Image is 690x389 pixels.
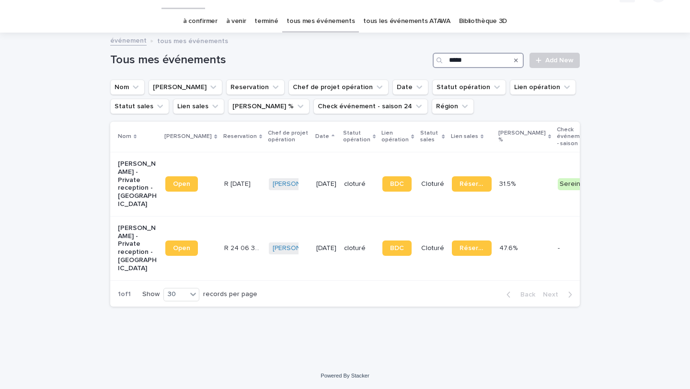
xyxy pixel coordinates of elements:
button: Statut sales [110,99,169,114]
a: à confirmer [183,10,218,33]
p: 31.5% [499,178,517,188]
input: Search [433,53,524,68]
p: [PERSON_NAME] - Private reception - [GEOGRAPHIC_DATA] [118,224,158,273]
span: Open [173,181,190,187]
span: BDC [390,181,404,187]
p: 47.6% [499,242,519,252]
span: Open [173,245,190,252]
a: Réservation [452,176,492,192]
button: Région [432,99,474,114]
a: Réservation [452,240,492,256]
p: records per page [203,290,257,298]
a: Bibliothèque 3D [459,10,507,33]
a: événement [110,34,147,46]
button: Chef de projet opération [288,80,389,95]
a: [PERSON_NAME] [273,180,325,188]
button: Lien Stacker [149,80,222,95]
a: Open [165,240,198,256]
span: BDC [390,245,404,252]
button: Nom [110,80,145,95]
p: Lien sales [451,131,478,142]
button: Marge % [228,99,310,114]
p: [PERSON_NAME] [164,131,212,142]
div: Serein [558,178,582,190]
h1: Tous mes événements [110,53,429,67]
p: - [558,244,594,252]
p: Nom [118,131,131,142]
span: Add New [545,57,574,64]
span: Back [515,291,535,298]
p: Lien opération [381,128,409,146]
button: Lien sales [173,99,224,114]
p: [DATE] [316,244,336,252]
a: tous les événements ATAWA [363,10,450,33]
span: Next [543,291,564,298]
p: Date [315,131,329,142]
a: BDC [382,176,412,192]
p: R 24 06 3048 [224,242,263,252]
p: [PERSON_NAME] - Private reception - [GEOGRAPHIC_DATA] [118,160,158,208]
div: 30 [164,289,187,299]
a: terminé [254,10,278,33]
p: tous mes événements [157,35,228,46]
a: Powered By Stacker [321,373,369,378]
a: à venir [226,10,246,33]
p: Reservation [223,131,257,142]
p: R 23 11 1972 [224,178,253,188]
button: Back [499,290,539,299]
p: Cloturé [421,180,444,188]
tr: [PERSON_NAME] - Private reception - [GEOGRAPHIC_DATA]OpenR 24 06 3048R 24 06 3048 [PERSON_NAME] [... [110,216,641,280]
p: Check événement - saison 24 [557,125,589,149]
p: Statut sales [420,128,440,146]
p: 1 of 1 [110,283,138,306]
tr: [PERSON_NAME] - Private reception - [GEOGRAPHIC_DATA]OpenR [DATE]R [DATE] [PERSON_NAME] [DATE]clo... [110,152,641,216]
button: Next [539,290,580,299]
a: BDC [382,240,412,256]
a: Add New [529,53,580,68]
p: Statut opération [343,128,370,146]
span: Réservation [460,181,484,187]
button: Check événement - saison 24 [313,99,428,114]
p: Chef de projet opération [268,128,310,146]
p: [PERSON_NAME] % [498,128,546,146]
button: Reservation [226,80,285,95]
span: Réservation [460,245,484,252]
p: cloturé [344,180,375,188]
a: tous mes événements [287,10,355,33]
a: Open [165,176,198,192]
p: Cloturé [421,244,444,252]
p: [DATE] [316,180,336,188]
button: Statut opération [432,80,506,95]
button: Date [392,80,428,95]
button: Lien opération [510,80,576,95]
p: cloturé [344,244,375,252]
p: Show [142,290,160,298]
a: [PERSON_NAME] [273,244,325,252]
